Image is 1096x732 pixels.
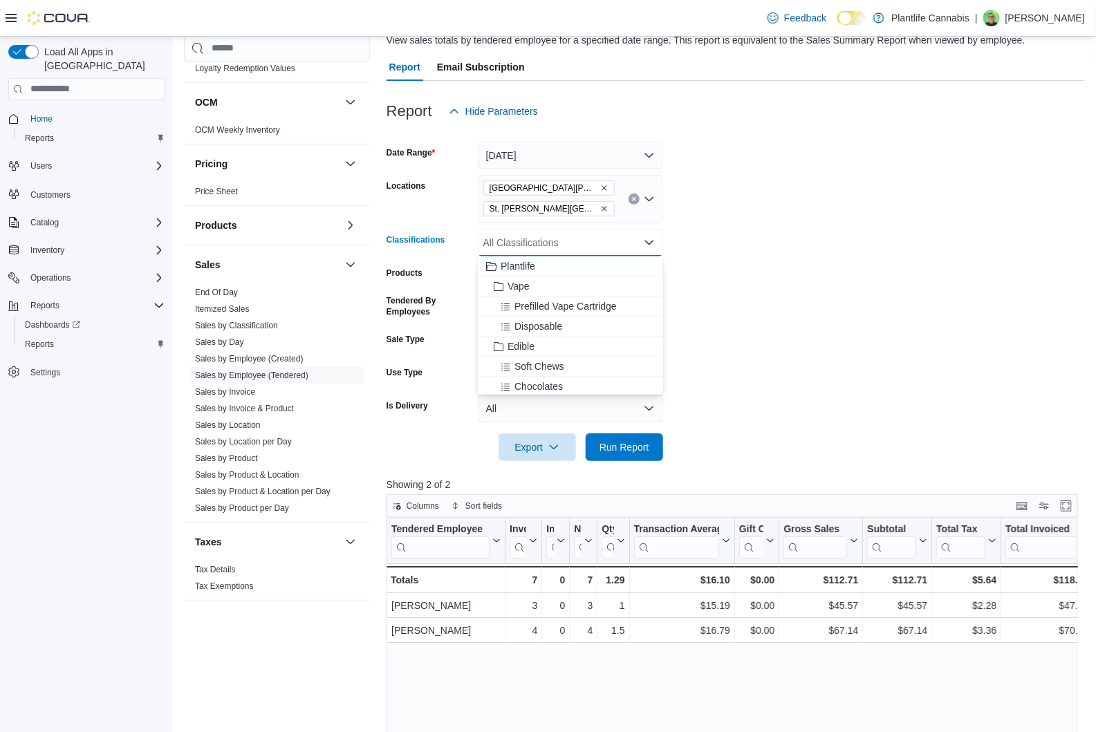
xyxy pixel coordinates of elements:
[195,535,222,549] h3: Taxes
[499,433,576,461] button: Export
[195,503,289,514] span: Sales by Product per Day
[195,386,255,397] span: Sales by Invoice
[574,523,582,536] div: Net Sold
[443,97,544,125] button: Hide Parameters
[195,258,340,272] button: Sales
[195,403,294,414] span: Sales by Invoice & Product
[936,523,985,559] div: Total Tax
[936,572,996,588] div: $5.64
[30,160,52,171] span: Users
[936,622,996,639] div: $3.36
[1058,498,1075,514] button: Enter fullscreen
[762,4,832,32] a: Feedback
[342,94,359,111] button: OCM
[195,581,254,591] a: Tax Exemptions
[30,272,71,283] span: Operations
[387,498,445,514] button: Columns
[465,500,502,512] span: Sort fields
[25,158,57,174] button: Users
[1036,498,1052,514] button: Display options
[342,156,359,172] button: Pricing
[25,297,165,314] span: Reports
[508,339,535,353] span: Edible
[184,284,370,522] div: Sales
[975,10,978,26] p: |
[510,523,537,559] button: Invoices Sold
[891,10,969,26] p: Plantlife Cannabis
[602,572,624,588] div: 1.29
[586,433,663,461] button: Run Report
[195,354,304,364] a: Sales by Employee (Created)
[478,256,663,276] button: Plantlife
[867,523,916,536] div: Subtotal
[3,296,170,315] button: Reports
[867,597,927,614] div: $45.57
[195,124,280,135] span: OCM Weekly Inventory
[195,187,238,196] a: Price Sheet
[195,487,331,496] a: Sales by Product & Location per Day
[478,276,663,297] button: Vape
[184,183,370,205] div: Pricing
[391,523,501,559] button: Tendered Employee
[25,242,70,259] button: Inventory
[25,364,165,381] span: Settings
[25,214,64,231] button: Catalog
[195,303,250,315] span: Itemized Sales
[483,201,615,216] span: St. Albert - Jensen Lakes
[195,437,292,447] a: Sales by Location per Day
[936,523,996,559] button: Total Tax
[633,523,718,559] div: Transaction Average
[387,400,428,411] label: Is Delivery
[3,184,170,204] button: Customers
[510,597,537,614] div: 3
[574,523,593,559] button: Net Sold
[478,395,663,422] button: All
[195,370,308,381] span: Sales by Employee (Tendered)
[387,478,1085,491] p: Showing 2 of 2
[39,45,165,73] span: Load All Apps in [GEOGRAPHIC_DATA]
[19,317,165,333] span: Dashboards
[483,180,615,196] span: St. Albert - Erin Ridge
[510,622,537,639] div: 4
[14,335,170,354] button: Reports
[25,319,80,330] span: Dashboards
[739,572,774,588] div: $0.00
[184,44,370,82] div: Loyalty
[195,387,255,397] a: Sales by Invoice
[1005,10,1085,26] p: [PERSON_NAME]
[25,242,165,259] span: Inventory
[391,622,501,639] div: [PERSON_NAME]
[387,103,432,120] h3: Report
[739,523,763,536] div: Gift Cards
[391,523,490,559] div: Tendered Employee
[8,103,165,418] nav: Complex example
[1005,523,1077,536] div: Total Invoiced
[25,158,165,174] span: Users
[508,279,530,293] span: Vape
[510,523,526,559] div: Invoices Sold
[490,181,597,195] span: [GEOGRAPHIC_DATA][PERSON_NAME]
[25,270,77,286] button: Operations
[195,321,278,330] a: Sales by Classification
[546,622,565,639] div: 0
[784,11,826,25] span: Feedback
[546,572,565,588] div: 0
[25,364,66,381] a: Settings
[342,217,359,234] button: Products
[19,317,86,333] a: Dashboards
[633,597,730,614] div: $15.19
[195,469,299,480] span: Sales by Product & Location
[465,104,538,118] span: Hide Parameters
[195,95,218,109] h3: OCM
[184,122,370,144] div: OCM
[195,320,278,331] span: Sales by Classification
[1005,572,1088,588] div: $118.35
[25,270,165,286] span: Operations
[30,113,53,124] span: Home
[195,453,258,464] span: Sales by Product
[387,367,422,378] label: Use Type
[783,597,858,614] div: $45.57
[867,572,927,588] div: $112.71
[783,523,847,559] div: Gross Sales
[783,523,847,536] div: Gross Sales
